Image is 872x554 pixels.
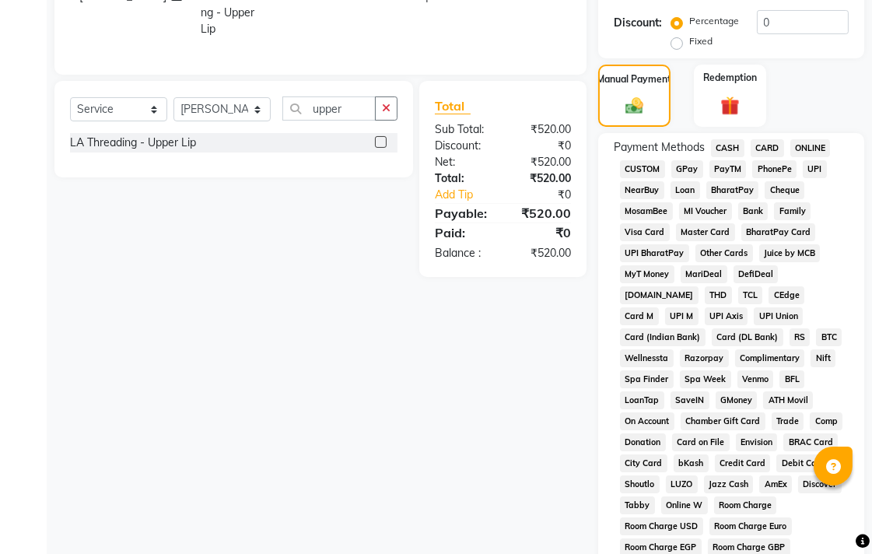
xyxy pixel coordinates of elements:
[672,433,730,451] span: Card on File
[709,517,792,535] span: Room Charge Euro
[769,286,804,304] span: CEdge
[765,181,804,199] span: Cheque
[620,454,667,472] span: City Card
[423,223,503,242] div: Paid:
[620,496,655,514] span: Tabby
[798,475,842,493] span: Discover
[282,96,376,121] input: Search or Scan
[503,121,583,138] div: ₹520.00
[671,181,700,199] span: Loan
[665,307,699,325] span: UPI M
[620,244,689,262] span: UPI BharatPay
[709,160,747,178] span: PayTM
[738,202,769,220] span: Bank
[703,71,757,85] label: Redemption
[716,391,758,409] span: GMoney
[790,139,831,157] span: ONLINE
[715,94,746,117] img: _gift.svg
[620,349,674,367] span: Wellnessta
[423,170,503,187] div: Total:
[620,265,674,283] span: MyT Money
[620,223,670,241] span: Visa Card
[810,412,842,430] span: Comp
[671,160,703,178] span: GPay
[779,370,804,388] span: BFL
[735,349,805,367] span: Complimentary
[597,72,672,86] label: Manual Payment
[620,307,659,325] span: Card M
[423,121,503,138] div: Sub Total:
[666,475,698,493] span: LUZO
[734,265,779,283] span: DefiDeal
[620,328,706,346] span: Card (Indian Bank)
[751,139,784,157] span: CARD
[423,138,503,154] div: Discount:
[741,223,816,241] span: BharatPay Card
[711,139,744,157] span: CASH
[736,433,778,451] span: Envision
[680,349,729,367] span: Razorpay
[680,370,731,388] span: Spa Week
[811,349,835,367] span: Nift
[614,139,705,156] span: Payment Methods
[676,223,735,241] span: Master Card
[689,14,739,28] label: Percentage
[620,517,703,535] span: Room Charge USD
[620,391,664,409] span: LoanTap
[679,202,732,220] span: MI Voucher
[423,204,503,223] div: Payable:
[503,138,583,154] div: ₹0
[620,96,649,116] img: _cash.svg
[783,433,838,451] span: BRAC Card
[759,244,821,262] span: Juice by MCB
[714,496,777,514] span: Room Charge
[776,454,830,472] span: Debit Card
[620,475,660,493] span: Shoutlo
[695,244,753,262] span: Other Cards
[790,328,811,346] span: RS
[674,454,709,472] span: bKash
[503,245,583,261] div: ₹520.00
[503,170,583,187] div: ₹520.00
[620,181,664,199] span: NearBuy
[759,475,792,493] span: AmEx
[620,202,673,220] span: MosamBee
[620,286,699,304] span: [DOMAIN_NAME]
[737,370,774,388] span: Venmo
[774,202,811,220] span: Family
[706,181,759,199] span: BharatPay
[816,328,842,346] span: BTC
[614,15,662,31] div: Discount:
[803,160,827,178] span: UPI
[754,307,803,325] span: UPI Union
[620,412,674,430] span: On Account
[503,204,583,223] div: ₹520.00
[681,412,765,430] span: Chamber Gift Card
[671,391,709,409] span: SaveIN
[681,265,727,283] span: MariDeal
[503,223,583,242] div: ₹0
[423,187,517,203] a: Add Tip
[712,328,783,346] span: Card (DL Bank)
[661,496,708,514] span: Online W
[689,34,713,48] label: Fixed
[763,391,813,409] span: ATH Movil
[70,135,196,151] div: LA Threading - Upper Lip
[423,154,503,170] div: Net:
[704,475,754,493] span: Jazz Cash
[738,286,763,304] span: TCL
[620,160,665,178] span: CUSTOM
[423,245,503,261] div: Balance :
[705,307,748,325] span: UPI Axis
[620,433,666,451] span: Donation
[435,98,471,114] span: Total
[705,286,732,304] span: THD
[620,370,674,388] span: Spa Finder
[503,154,583,170] div: ₹520.00
[752,160,797,178] span: PhonePe
[715,454,771,472] span: Credit Card
[517,187,583,203] div: ₹0
[772,412,804,430] span: Trade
